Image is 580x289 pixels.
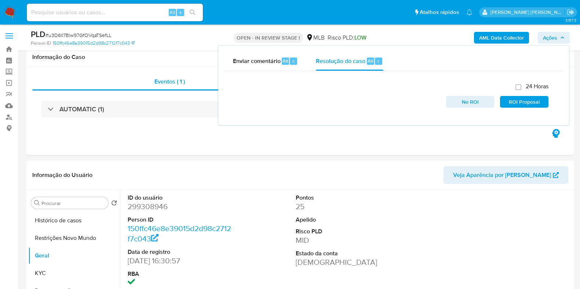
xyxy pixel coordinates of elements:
[543,32,557,44] span: Ações
[128,216,233,224] dt: Person ID
[479,32,524,44] b: AML Data Collector
[420,8,459,16] span: Atalhos rápidos
[453,166,551,184] span: Veja Aparência por [PERSON_NAME]
[368,58,373,64] span: Alt
[567,8,574,16] a: Sair
[474,32,529,44] button: AML Data Collector
[128,223,231,244] a: 150ffc46e8e39015d2d98c2712f7c043
[34,200,40,206] button: Procurar
[27,8,203,17] input: Pesquise usuários ou casos...
[500,96,548,108] button: ROI Proposal
[451,97,489,107] span: No ROI
[45,32,112,39] span: # u3D6lI7Biw97GfOVqaTSefLL
[179,9,182,16] span: s
[59,105,104,113] h3: AUTOMATIC (1)
[128,194,233,202] dt: ID do usuário
[234,33,303,43] p: OPEN - IN REVIEW STAGE I
[296,257,401,267] dd: [DEMOGRAPHIC_DATA]
[296,235,401,245] dd: MID
[28,247,120,264] button: Geral
[128,201,233,212] dd: 299308946
[28,264,120,282] button: KYC
[296,249,401,257] dt: Estado da conta
[31,40,51,47] b: Person ID
[296,194,401,202] dt: Pontos
[296,201,401,212] dd: 25
[128,256,233,266] dd: [DATE] 16:30:57
[515,84,521,90] input: 24 Horas
[306,34,325,42] div: MLB
[31,28,45,40] b: PLD
[505,97,543,107] span: ROI Proposal
[377,58,379,64] span: r
[444,166,568,184] button: Veja Aparência por [PERSON_NAME]
[526,83,548,90] span: 24 Horas
[28,229,120,247] button: Restrições Novo Mundo
[41,101,559,118] div: AUTOMATIC (1)
[466,9,473,15] a: Notificações
[538,32,570,44] button: Ações
[154,77,185,86] span: Eventos ( 1 )
[354,33,366,42] span: LOW
[446,96,495,108] button: No ROI
[328,34,366,42] span: Risco PLD:
[28,212,120,229] button: Histórico de casos
[128,270,233,278] dt: RBA
[233,56,281,65] span: Enviar comentário
[292,58,295,64] span: c
[32,171,92,179] h1: Informação do Usuário
[296,216,401,224] dt: Apelido
[169,9,175,16] span: Alt
[185,7,200,18] button: search-icon
[41,200,105,207] input: Procurar
[111,200,117,208] button: Retornar ao pedido padrão
[296,227,401,236] dt: Risco PLD
[52,40,135,47] a: 150ffc46e8e39015d2d98c2712f7c043
[490,9,565,16] p: danilo.toledo@mercadolivre.com
[282,58,288,64] span: Alt
[128,248,233,256] dt: Data de registro
[316,56,365,65] span: Resolução do caso
[32,53,568,61] h1: Informação do Caso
